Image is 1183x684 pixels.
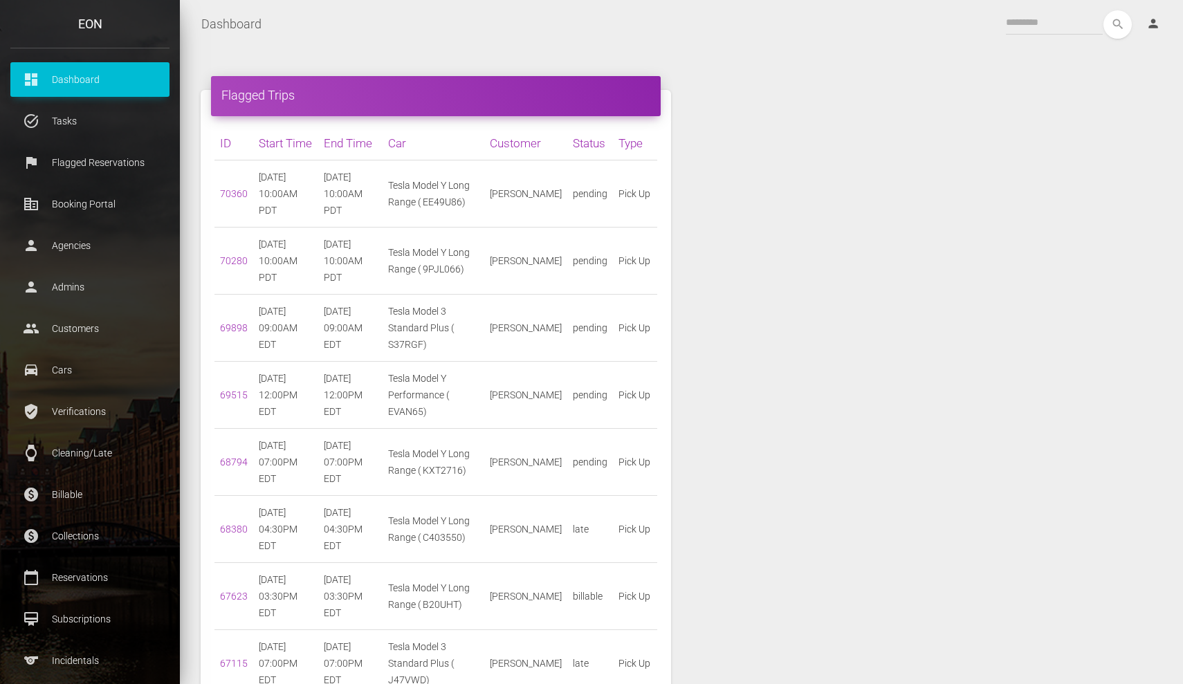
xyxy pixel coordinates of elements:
td: [DATE] 07:00PM EDT [253,429,318,496]
td: [DATE] 09:00AM EDT [253,295,318,362]
p: Subscriptions [21,609,159,629]
td: pending [567,295,613,362]
a: 68794 [220,456,248,468]
a: 69515 [220,389,248,400]
td: pending [567,362,613,429]
td: Tesla Model Y Long Range ( KXT2716) [383,429,484,496]
td: Pick Up [613,563,657,630]
td: [DATE] 04:30PM EDT [253,496,318,563]
a: watch Cleaning/Late [10,436,169,470]
th: Customer [484,127,567,160]
th: Status [567,127,613,160]
td: Tesla Model Y Long Range ( EE49U86) [383,160,484,228]
td: Pick Up [613,160,657,228]
a: paid Billable [10,477,169,512]
a: person [1136,10,1173,38]
p: Tasks [21,111,159,131]
button: search [1103,10,1132,39]
a: 67115 [220,658,248,669]
a: people Customers [10,311,169,346]
td: billable [567,563,613,630]
p: Booking Portal [21,194,159,214]
a: 70280 [220,255,248,266]
p: Cleaning/Late [21,443,159,463]
th: Start Time [253,127,318,160]
td: [PERSON_NAME] [484,228,567,295]
td: [PERSON_NAME] [484,496,567,563]
p: Billable [21,484,159,505]
td: [DATE] 10:00AM PDT [253,228,318,295]
a: card_membership Subscriptions [10,602,169,636]
td: pending [567,228,613,295]
p: Reservations [21,567,159,588]
a: calendar_today Reservations [10,560,169,595]
a: flag Flagged Reservations [10,145,169,180]
a: drive_eta Cars [10,353,169,387]
a: dashboard Dashboard [10,62,169,97]
td: Tesla Model Y Performance ( EVAN65) [383,362,484,429]
td: Tesla Model 3 Standard Plus ( S37RGF) [383,295,484,362]
td: pending [567,160,613,228]
td: [DATE] 04:30PM EDT [318,496,383,563]
td: late [567,496,613,563]
td: [DATE] 10:00AM PDT [318,160,383,228]
a: person Admins [10,270,169,304]
h4: Flagged Trips [221,86,650,104]
td: Tesla Model Y Long Range ( C403550) [383,496,484,563]
p: Cars [21,360,159,380]
td: [PERSON_NAME] [484,362,567,429]
td: Tesla Model Y Long Range ( 9PJL066) [383,228,484,295]
td: [PERSON_NAME] [484,429,567,496]
a: 68380 [220,524,248,535]
a: 67623 [220,591,248,602]
td: [DATE] 07:00PM EDT [318,429,383,496]
th: End Time [318,127,383,160]
td: Pick Up [613,429,657,496]
td: [PERSON_NAME] [484,295,567,362]
a: 69898 [220,322,248,333]
a: verified_user Verifications [10,394,169,429]
td: Pick Up [613,496,657,563]
th: ID [214,127,253,160]
th: Car [383,127,484,160]
td: Tesla Model Y Long Range ( B20UHT) [383,563,484,630]
p: Dashboard [21,69,159,90]
td: [PERSON_NAME] [484,563,567,630]
td: [DATE] 03:30PM EDT [318,563,383,630]
a: Dashboard [201,7,262,41]
th: Type [613,127,657,160]
a: person Agencies [10,228,169,263]
a: task_alt Tasks [10,104,169,138]
td: [DATE] 10:00AM PDT [318,228,383,295]
i: person [1146,17,1160,30]
p: Incidentals [21,650,159,671]
td: [DATE] 09:00AM EDT [318,295,383,362]
a: paid Collections [10,519,169,553]
a: corporate_fare Booking Portal [10,187,169,221]
p: Agencies [21,235,159,256]
td: [PERSON_NAME] [484,160,567,228]
a: 70360 [220,188,248,199]
td: Pick Up [613,228,657,295]
p: Verifications [21,401,159,422]
p: Customers [21,318,159,339]
td: pending [567,429,613,496]
p: Collections [21,526,159,546]
p: Admins [21,277,159,297]
td: [DATE] 03:30PM EDT [253,563,318,630]
a: sports Incidentals [10,643,169,678]
td: [DATE] 12:00PM EDT [318,362,383,429]
p: Flagged Reservations [21,152,159,173]
td: Pick Up [613,362,657,429]
td: [DATE] 10:00AM PDT [253,160,318,228]
td: [DATE] 12:00PM EDT [253,362,318,429]
td: Pick Up [613,295,657,362]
